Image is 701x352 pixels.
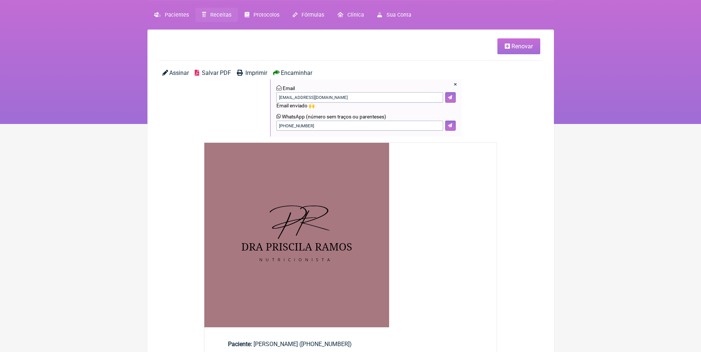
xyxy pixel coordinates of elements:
[165,12,189,18] span: Pacientes
[454,81,457,88] a: Fechar
[302,12,324,18] span: Fórmulas
[237,69,267,137] a: Imprimir
[283,85,295,91] span: Email
[497,38,540,54] a: Renovar
[195,69,231,137] a: Salvar PDF
[286,8,331,22] a: Fórmulas
[347,12,364,18] span: Clínica
[202,69,231,76] span: Salvar PDF
[281,69,312,76] span: Encaminhar
[147,8,195,22] a: Pacientes
[195,8,238,22] a: Receitas
[162,69,189,76] a: Assinar
[276,103,315,108] span: Email enviado 🙌
[228,341,473,348] div: [PERSON_NAME] ([PHONE_NUMBER])
[204,143,389,327] img: 7+9OpABAAAAGORvfY+vJAIYEDoADAgdAAaEDgADQgeAAaEDwIDQAWBA6AAwIHQAGBA6AAwIHQAGhA4AA0IHgAGhA8CA0AFgQO...
[511,43,533,50] span: Renovar
[282,114,386,120] span: WhatsApp (número sem traços ou parenteses)
[387,12,411,18] span: Sua Conta
[253,12,279,18] span: Protocolos
[169,69,189,76] span: Assinar
[245,69,267,76] span: Imprimir
[331,8,371,22] a: Clínica
[210,12,231,18] span: Receitas
[273,69,312,76] a: Encaminhar
[238,8,286,22] a: Protocolos
[371,8,418,22] a: Sua Conta
[228,341,252,348] span: Paciente:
